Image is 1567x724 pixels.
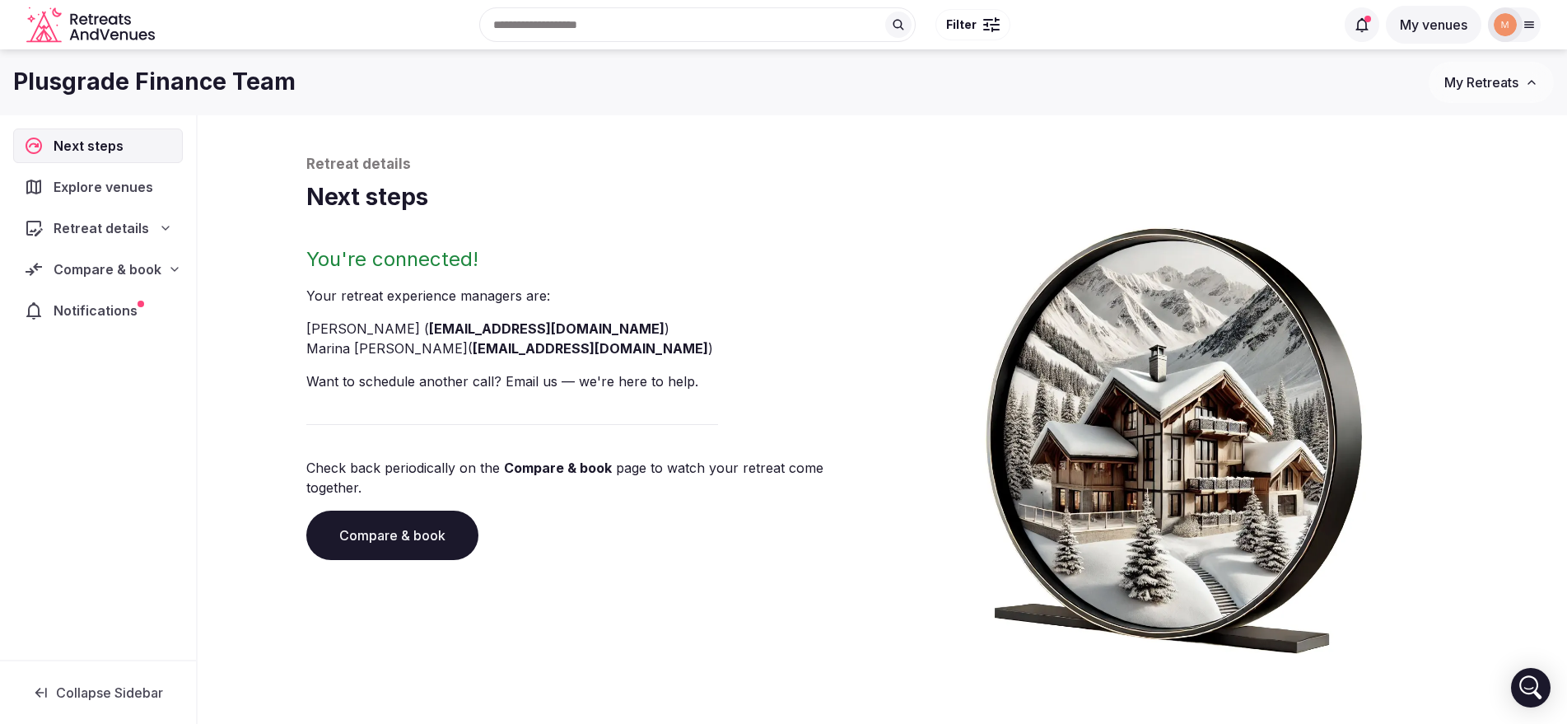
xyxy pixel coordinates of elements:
h1: Next steps [306,181,1459,213]
span: Retreat details [54,218,149,238]
a: My venues [1386,16,1481,33]
span: Next steps [54,136,130,156]
h1: Plusgrade Finance Team [13,66,296,98]
a: Compare & book [306,511,478,560]
button: Filter [935,9,1010,40]
a: Explore venues [13,170,183,204]
img: Winter chalet retreat in picture frame [955,213,1393,654]
span: Compare & book [54,259,161,279]
button: My venues [1386,6,1481,44]
p: Want to schedule another call? Email us — we're here to help. [306,371,876,391]
a: Visit the homepage [26,7,158,44]
a: Compare & book [504,460,612,476]
li: [PERSON_NAME] ( ) [306,319,876,339]
svg: Retreats and Venues company logo [26,7,158,44]
a: [EMAIL_ADDRESS][DOMAIN_NAME] [429,320,665,337]
span: Collapse Sidebar [56,684,163,701]
span: Explore venues [54,177,160,197]
a: Next steps [13,128,183,163]
p: Your retreat experience manager s are : [306,286,876,306]
img: marina [1494,13,1517,36]
a: Notifications [13,293,183,328]
button: Collapse Sidebar [13,675,183,711]
a: [EMAIL_ADDRESS][DOMAIN_NAME] [473,340,708,357]
button: My Retreats [1429,62,1554,103]
p: Retreat details [306,155,1459,175]
div: Open Intercom Messenger [1511,668,1551,708]
p: Check back periodically on the page to watch your retreat come together. [306,458,876,497]
span: Notifications [54,301,144,320]
span: My Retreats [1444,74,1518,91]
span: Filter [946,16,977,33]
h2: You're connected! [306,246,876,273]
li: Marina [PERSON_NAME] ( ) [306,339,876,358]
